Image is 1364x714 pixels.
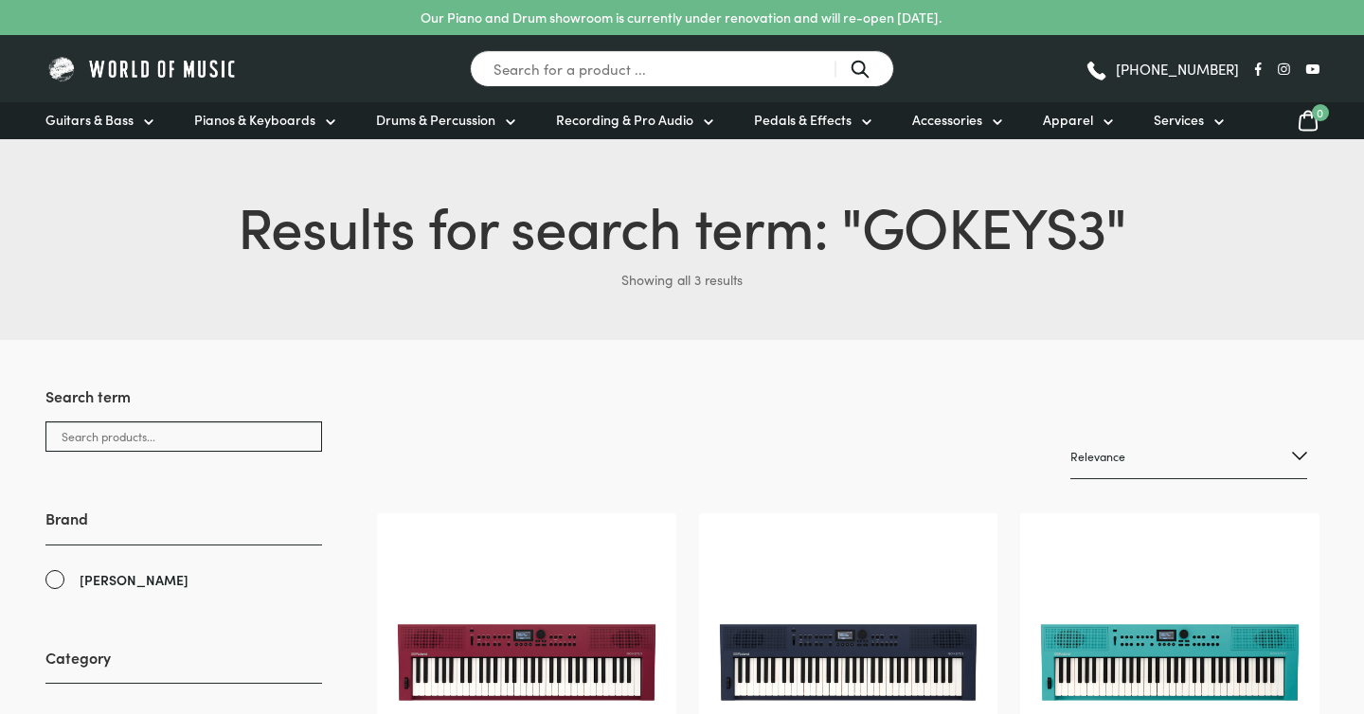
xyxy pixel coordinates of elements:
[45,54,240,83] img: World of Music
[45,421,322,452] input: Search products...
[862,185,1105,264] span: GOKEYS3
[1085,55,1239,83] a: [PHONE_NUMBER]
[1154,110,1204,130] span: Services
[194,110,315,130] span: Pianos & Keyboards
[45,569,322,591] a: [PERSON_NAME]
[1312,104,1329,121] span: 0
[1089,506,1364,714] iframe: Chat with our support team
[376,110,495,130] span: Drums & Percussion
[45,508,322,544] h3: Brand
[556,110,693,130] span: Recording & Pro Audio
[470,50,894,87] input: Search for a product ...
[45,508,322,590] div: Brand
[1043,110,1093,130] span: Apparel
[45,264,1319,295] p: Showing all 3 results
[45,385,322,421] h3: Search term
[754,110,852,130] span: Pedals & Effects
[45,647,322,684] h3: Category
[45,110,134,130] span: Guitars & Bass
[80,569,188,591] span: [PERSON_NAME]
[421,8,942,27] p: Our Piano and Drum showroom is currently under renovation and will re-open [DATE].
[1070,435,1307,479] select: Shop order
[1116,62,1239,76] span: [PHONE_NUMBER]
[912,110,982,130] span: Accessories
[45,185,1319,264] h1: Results for search term: " "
